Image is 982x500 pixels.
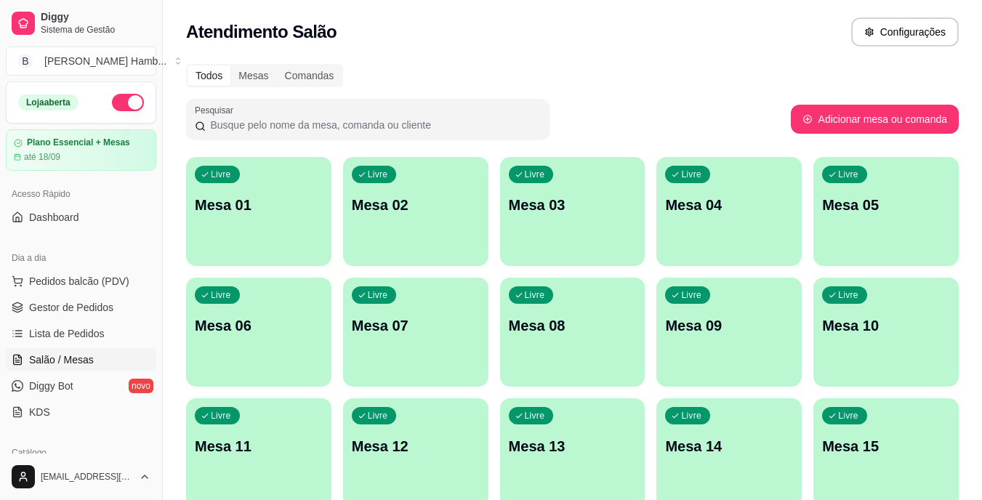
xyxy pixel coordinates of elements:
a: Gestor de Pedidos [6,296,156,319]
button: Alterar Status [112,94,144,111]
p: Livre [211,169,231,180]
p: Mesa 11 [195,436,323,456]
p: Mesa 14 [665,436,793,456]
div: Todos [188,65,230,86]
div: Acesso Rápido [6,182,156,206]
a: KDS [6,400,156,424]
p: Mesa 01 [195,195,323,215]
label: Pesquisar [195,104,238,116]
p: Mesa 02 [352,195,480,215]
span: Pedidos balcão (PDV) [29,274,129,289]
button: LivreMesa 04 [656,157,802,266]
p: Livre [525,169,545,180]
button: Select a team [6,47,156,76]
div: Dia a dia [6,246,156,270]
button: LivreMesa 05 [813,157,959,266]
a: Dashboard [6,206,156,229]
p: Livre [525,410,545,422]
button: LivreMesa 10 [813,278,959,387]
span: Dashboard [29,210,79,225]
p: Livre [838,289,858,301]
p: Livre [838,410,858,422]
p: Mesa 15 [822,436,950,456]
span: Sistema de Gestão [41,24,150,36]
p: Mesa 09 [665,315,793,336]
span: B [18,54,33,68]
span: Diggy [41,11,150,24]
p: Mesa 08 [509,315,637,336]
button: LivreMesa 09 [656,278,802,387]
div: Mesas [230,65,276,86]
p: Livre [525,289,545,301]
span: Diggy Bot [29,379,73,393]
p: Mesa 10 [822,315,950,336]
div: Comandas [277,65,342,86]
p: Livre [368,410,388,422]
span: Gestor de Pedidos [29,300,113,315]
a: Plano Essencial + Mesasaté 18/09 [6,129,156,171]
button: Configurações [851,17,959,47]
p: Mesa 13 [509,436,637,456]
span: KDS [29,405,50,419]
div: [PERSON_NAME] Hamb ... [44,54,166,68]
button: LivreMesa 03 [500,157,645,266]
p: Livre [211,410,231,422]
article: Plano Essencial + Mesas [27,137,130,148]
button: LivreMesa 06 [186,278,331,387]
h2: Atendimento Salão [186,20,337,44]
p: Mesa 06 [195,315,323,336]
button: LivreMesa 08 [500,278,645,387]
div: Catálogo [6,441,156,464]
p: Livre [681,289,701,301]
p: Livre [681,410,701,422]
div: Loja aberta [18,94,79,110]
input: Pesquisar [206,118,541,132]
a: Salão / Mesas [6,348,156,371]
span: [EMAIL_ADDRESS][DOMAIN_NAME] [41,471,133,483]
button: LivreMesa 01 [186,157,331,266]
p: Mesa 04 [665,195,793,215]
p: Mesa 12 [352,436,480,456]
a: DiggySistema de Gestão [6,6,156,41]
article: até 18/09 [24,151,60,163]
button: Adicionar mesa ou comanda [791,105,959,134]
p: Mesa 05 [822,195,950,215]
p: Livre [368,169,388,180]
button: LivreMesa 07 [343,278,488,387]
span: Lista de Pedidos [29,326,105,341]
button: [EMAIL_ADDRESS][DOMAIN_NAME] [6,459,156,494]
a: Lista de Pedidos [6,322,156,345]
p: Mesa 07 [352,315,480,336]
p: Livre [211,289,231,301]
a: Diggy Botnovo [6,374,156,398]
button: Pedidos balcão (PDV) [6,270,156,293]
p: Livre [681,169,701,180]
p: Livre [368,289,388,301]
p: Mesa 03 [509,195,637,215]
p: Livre [838,169,858,180]
button: LivreMesa 02 [343,157,488,266]
span: Salão / Mesas [29,352,94,367]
